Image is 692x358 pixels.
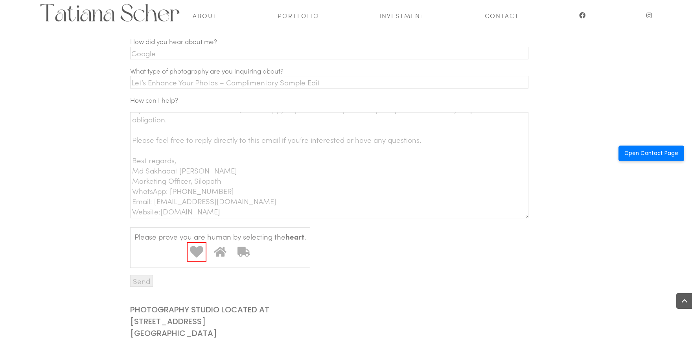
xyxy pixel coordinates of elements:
button: Open Contact Page [618,146,684,161]
a: [STREET_ADDRESS] [130,316,206,327]
p: What type of photography are you inquiring about? [130,66,572,96]
a: [GEOGRAPHIC_DATA] [130,328,217,339]
p: PHOTOGRAPHY STUDIO LOCATED AT [130,308,582,319]
input: Send [130,275,153,287]
img: Elopement photography [39,4,181,22]
p: How did you hear about me? [130,37,572,66]
span: heart [285,231,304,242]
p: How can I help? [130,95,572,112]
span: Please prove you are human by selecting the . [134,232,306,242]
